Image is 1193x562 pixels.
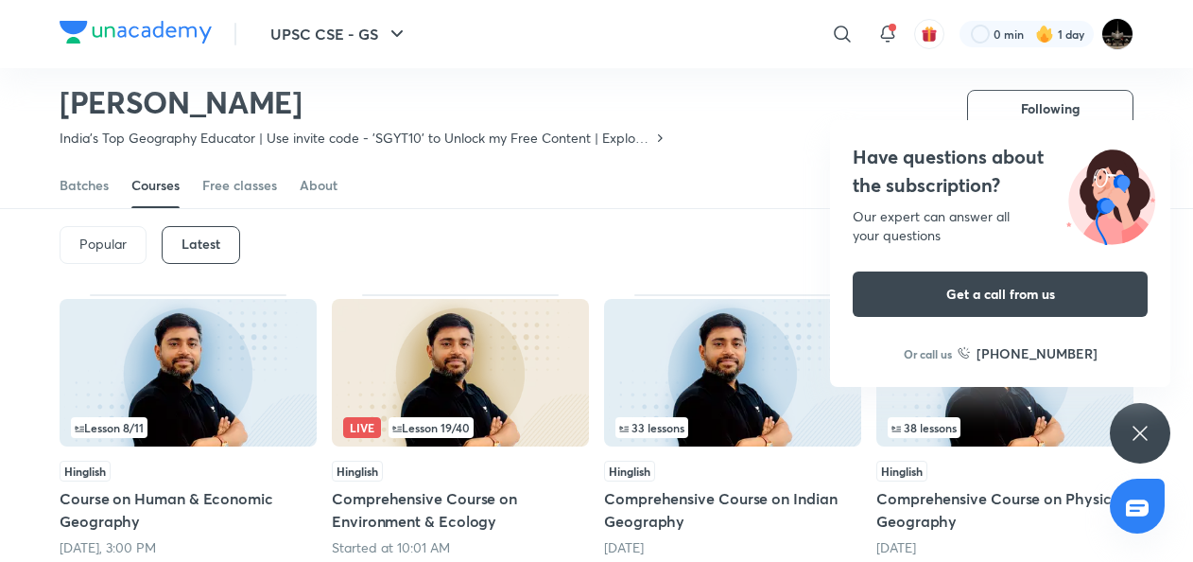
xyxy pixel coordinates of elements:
a: About [300,163,337,208]
div: infosection [71,417,305,438]
h5: Course on Human & Economic Geography [60,487,317,533]
span: Hinglish [60,461,111,482]
div: infocontainer [888,417,1122,438]
div: 11 days ago [604,538,861,557]
h6: [PHONE_NUMBER] [977,343,1098,363]
div: left [615,417,850,438]
span: Following [1021,99,1080,118]
div: left [71,417,305,438]
img: streak [1035,25,1054,44]
span: Lesson 8 / 11 [75,422,144,433]
div: Comprehensive Course on Physical Geography [876,294,1133,557]
div: Started at 10:01 AM [332,538,589,557]
div: About [300,176,337,195]
p: Popular [79,237,127,252]
h6: Latest [182,237,220,252]
img: Akash gym [1101,18,1133,50]
img: Thumbnail [604,299,861,447]
div: infosection [888,417,1122,438]
img: Thumbnail [332,299,589,447]
p: Or call us [904,345,952,362]
span: 38 lessons [891,422,957,433]
button: Get a call from us [853,272,1148,317]
div: infosection [343,417,578,438]
a: Courses [131,163,180,208]
a: Company Logo [60,21,212,48]
a: Free classes [202,163,277,208]
div: 1 month ago [876,538,1133,557]
h5: Comprehensive Course on Physical Geography [876,487,1133,533]
div: infocontainer [615,417,850,438]
div: infocontainer [343,417,578,438]
img: Company Logo [60,21,212,44]
span: Hinglish [332,461,383,482]
span: Hinglish [876,461,927,482]
button: Following [967,90,1133,128]
div: left [888,417,1122,438]
div: left [343,417,578,438]
div: Free classes [202,176,277,195]
div: Courses [131,176,180,195]
div: Our expert can answer all your questions [853,207,1148,245]
a: Batches [60,163,109,208]
span: Hinglish [604,461,655,482]
h4: Have questions about the subscription? [853,143,1148,200]
img: Thumbnail [60,299,317,447]
a: [PHONE_NUMBER] [958,343,1098,363]
span: Live [343,417,381,438]
div: infocontainer [71,417,305,438]
div: Comprehensive Course on Environment & Ecology [332,294,589,557]
h2: [PERSON_NAME] [60,83,667,121]
button: UPSC CSE - GS [259,15,420,53]
img: avatar [921,26,938,43]
div: Today, 3:00 PM [60,538,317,557]
h5: Comprehensive Course on Indian Geography [604,487,861,533]
button: avatar [914,19,944,49]
div: Course on Human & Economic Geography [60,294,317,557]
div: Comprehensive Course on Indian Geography [604,294,861,557]
div: Batches [60,176,109,195]
div: infosection [615,417,850,438]
img: ttu_illustration_new.svg [1051,143,1170,245]
span: 33 lessons [619,422,684,433]
p: India's Top Geography Educator | Use invite code - 'SGYT10' to Unlock my Free Content | Explore t... [60,129,652,148]
span: Lesson 19 / 40 [392,422,470,433]
h5: Comprehensive Course on Environment & Ecology [332,487,589,533]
